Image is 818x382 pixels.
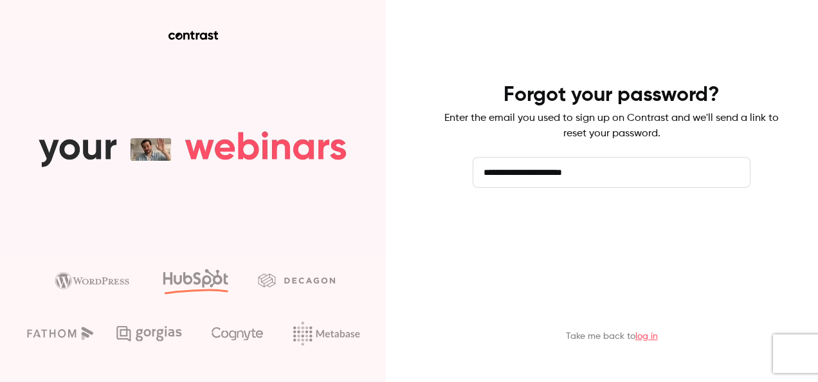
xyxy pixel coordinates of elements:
p: Take me back to [566,330,658,343]
h4: Forgot your password? [504,82,720,108]
a: log in [635,332,658,341]
p: Enter the email you used to sign up on Contrast and we'll send a link to reset your password. [444,111,779,141]
img: decagon [258,273,335,287]
button: Send reset email [473,208,750,239]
